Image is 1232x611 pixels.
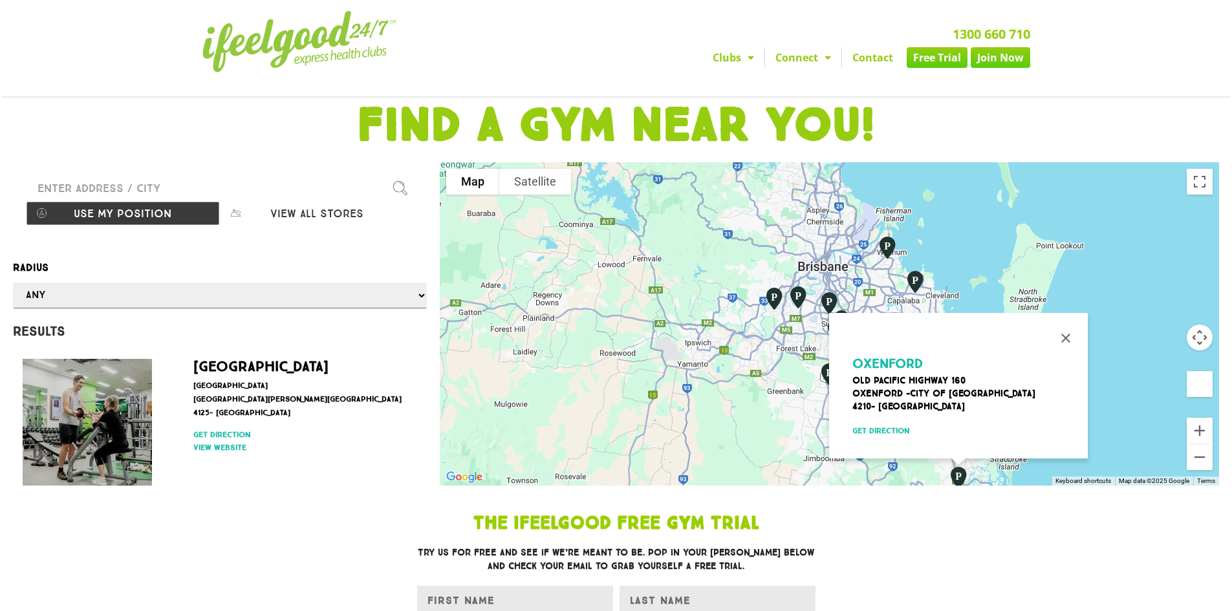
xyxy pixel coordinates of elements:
h4: Results [13,323,427,339]
a: 1300 660 710 [953,25,1030,43]
a: Click to see this area on Google Maps [443,469,486,486]
button: Show street map [446,169,499,195]
a: Terms (opens in new tab) [1197,477,1215,484]
a: Get direction [193,429,411,440]
a: Oxenford [852,359,929,370]
button: Drag Pegman onto the map to open Street View [1187,371,1213,397]
img: search.svg [393,181,407,195]
a: Clubs [702,47,764,68]
div: Middle Park [758,281,790,316]
button: Keyboard shortcuts [1055,477,1111,486]
div: Alexandra Hills [899,264,931,299]
div: Underwood [848,310,880,345]
div: Wynnum [871,230,903,265]
a: Free Trial [907,47,967,68]
h3: Try us for free and see if we’re meant to be. Pop in your [PERSON_NAME] below and check your emai... [417,546,816,573]
span: Map data ©2025 Google [1119,477,1189,484]
img: Google [443,469,486,486]
label: Radius [13,259,427,276]
button: Toggle fullscreen view [1187,169,1213,195]
div: Oxley [782,280,814,315]
div: Runcorn [825,304,858,339]
h1: The IfeelGood Free Gym Trial [332,515,901,533]
div: Coopers Plains [813,286,845,321]
nav: Menu [497,47,1030,68]
button: Map camera controls [1187,325,1213,350]
p: [GEOGRAPHIC_DATA] [GEOGRAPHIC_DATA][PERSON_NAME][GEOGRAPHIC_DATA] 4125- [GEOGRAPHIC_DATA] [193,379,411,420]
div: Calamvale [819,312,852,347]
p: Old Pacific Highway 160 Oxenford -City of [GEOGRAPHIC_DATA] 4210- [GEOGRAPHIC_DATA] [852,374,1075,413]
div: Oxenford [942,460,975,495]
h1: FIND A GYM NEAR YOU! [6,103,1226,149]
button: View all stores [220,201,414,226]
button: Zoom out [1187,444,1213,470]
a: [GEOGRAPHIC_DATA] [193,358,329,375]
button: Zoom in [1187,418,1213,444]
a: Join Now [971,47,1030,68]
span: Oxenford [852,356,923,371]
a: Contact [842,47,903,68]
div: Park Ridge [813,357,845,392]
a: View website [193,442,411,453]
a: Connect [765,47,841,68]
button: Show satellite imagery [499,169,571,195]
a: Get direction [852,425,1075,436]
button: Use my position [26,201,220,226]
button: Close [1050,323,1081,354]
